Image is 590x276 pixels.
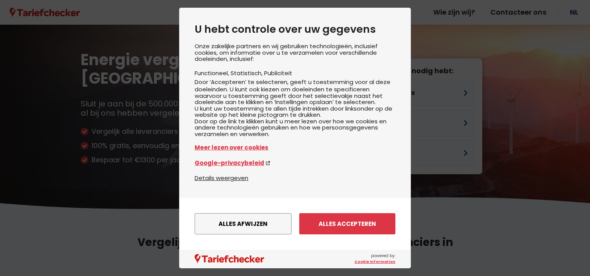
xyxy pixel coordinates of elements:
a: Google-privacybeleid [195,158,395,167]
span: powered by: [354,253,395,264]
img: logo [195,254,264,264]
button: Alles accepteren [299,213,395,234]
button: Details weergeven [195,173,248,182]
li: Statistisch [231,69,264,77]
div: menu [179,198,411,250]
div: Onze zakelijke partners en wij gebruiken technologieën, inclusief cookies, om informatie over u t... [195,43,395,173]
button: Alles afwijzen [195,213,292,234]
li: Functioneel [195,69,231,77]
li: Publiciteit [264,69,292,77]
a: Meer lezen over cookies [195,143,395,152]
h2: U hebt controle over uw gegevens [195,23,395,35]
